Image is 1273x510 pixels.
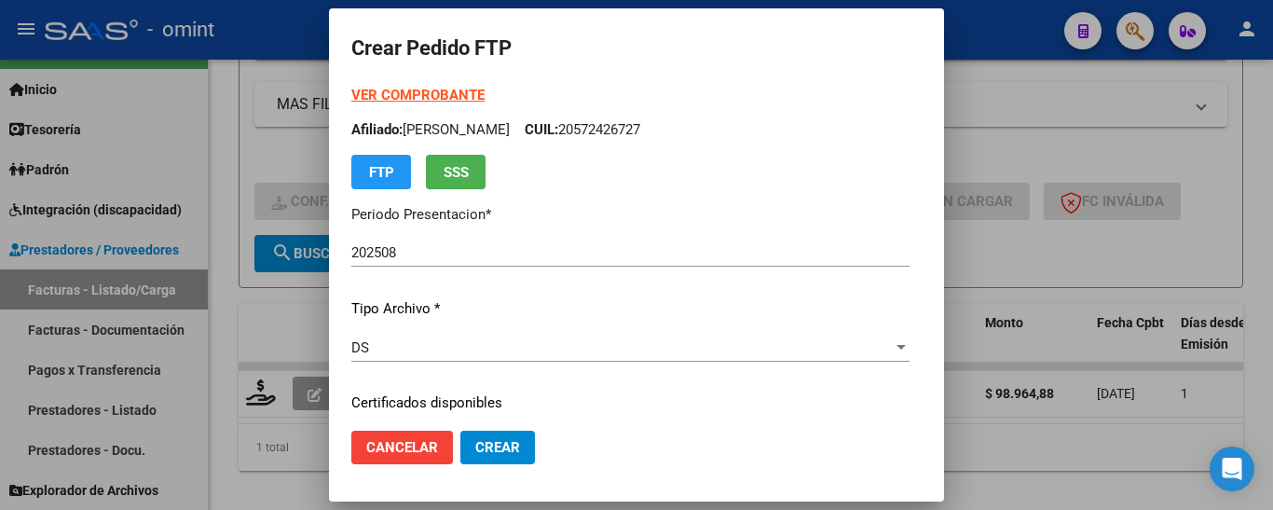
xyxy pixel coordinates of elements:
[351,121,403,138] span: Afiliado:
[351,204,910,226] p: Periodo Presentacion
[351,339,369,356] span: DS
[351,155,411,189] button: FTP
[351,393,910,414] p: Certificados disponibles
[351,31,922,66] h2: Crear Pedido FTP
[369,164,394,181] span: FTP
[1210,447,1254,491] div: Open Intercom Messenger
[426,155,486,189] button: SSS
[351,119,910,141] p: [PERSON_NAME] 20572426727
[351,298,910,320] p: Tipo Archivo *
[351,87,485,103] a: VER COMPROBANTE
[366,439,438,456] span: Cancelar
[444,164,469,181] span: SSS
[525,121,558,138] span: CUIL:
[351,431,453,464] button: Cancelar
[475,439,520,456] span: Crear
[460,431,535,464] button: Crear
